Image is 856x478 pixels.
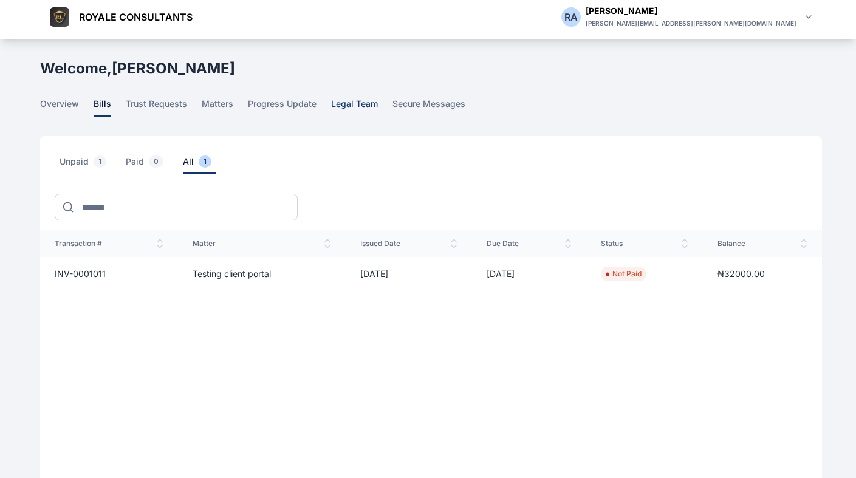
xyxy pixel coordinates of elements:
span: progress update [248,98,317,117]
span: 1 [199,155,211,168]
span: overview [40,98,79,117]
h1: Welcome, [PERSON_NAME] [40,59,235,78]
td: [DATE] [472,257,586,291]
a: legal team [331,98,392,117]
span: legal team [331,98,378,117]
a: bills [94,98,126,117]
a: overview [40,98,94,117]
span: Matter [193,239,330,248]
span: 1 [94,155,106,168]
a: secure messages [392,98,480,117]
button: RA [561,7,581,27]
span: Due Date [487,239,572,248]
div: [PERSON_NAME][EMAIL_ADDRESS][PERSON_NAME][DOMAIN_NAME] [586,17,796,29]
a: Paid0 [126,155,183,174]
li: Not Paid [606,269,642,279]
a: Unpaid1 [60,155,126,174]
a: matters [202,98,248,117]
span: Transaction # [55,239,163,248]
span: bills [94,98,111,117]
a: trust requests [126,98,202,117]
span: issued date [360,239,458,248]
span: Unpaid [60,155,111,174]
div: R A [561,10,581,24]
td: ₦32000.00 [703,257,822,291]
span: balance [717,239,807,248]
span: ROYALE CONSULTANTS [79,10,193,24]
span: Paid [126,155,168,174]
a: INV-0001011 [55,268,106,279]
td: [DATE] [346,257,473,291]
td: Testing client portal [178,257,345,291]
span: status [601,239,688,248]
span: All [183,155,216,174]
span: trust requests [126,98,187,117]
span: secure messages [392,98,465,117]
span: 0 [149,155,163,168]
div: [PERSON_NAME] [586,5,796,17]
a: progress update [248,98,331,117]
span: matters [202,98,233,117]
button: RA[PERSON_NAME][PERSON_NAME][EMAIL_ADDRESS][PERSON_NAME][DOMAIN_NAME] [561,5,816,29]
a: All1 [183,155,231,174]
